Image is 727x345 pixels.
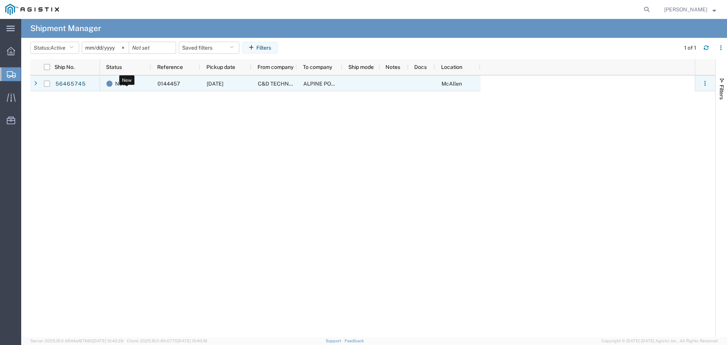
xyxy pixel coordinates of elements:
[50,45,66,51] span: Active
[326,339,345,343] a: Support
[30,42,79,54] button: Status:Active
[206,64,235,70] span: Pickup date
[82,42,129,53] input: Not set
[115,76,126,92] span: New
[257,64,293,70] span: From company
[258,81,312,87] span: C&D TECHNOLOGIES
[93,339,123,343] span: [DATE] 10:42:29
[664,5,707,14] span: Ivan Ambriz
[719,85,725,100] span: Filters
[441,64,462,70] span: Location
[303,64,332,70] span: To company
[345,339,364,343] a: Feedback
[442,81,462,87] span: McAllen
[129,42,176,53] input: Not set
[55,64,75,70] span: Ship No.
[242,42,278,54] button: Filters
[664,5,716,14] button: [PERSON_NAME]
[158,81,180,87] span: 0144457
[684,44,697,52] div: 1 of 1
[55,78,86,90] a: 56465745
[106,64,122,70] span: Status
[30,339,123,343] span: Server: 2025.16.0-9544af67660
[179,42,239,54] button: Saved filters
[348,64,374,70] span: Ship mode
[601,338,718,344] span: Copyright © [DATE]-[DATE] Agistix Inc., All Rights Reserved
[127,339,207,343] span: Client: 2025.16.0-8fc0770
[303,81,368,87] span: ALPINE POWER SYSTEMS
[385,64,400,70] span: Notes
[157,64,183,70] span: Reference
[30,19,101,38] h4: Shipment Manager
[5,4,59,15] img: logo
[178,339,207,343] span: [DATE] 10:40:19
[207,81,223,87] span: 08/11/2025
[414,64,427,70] span: Docs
